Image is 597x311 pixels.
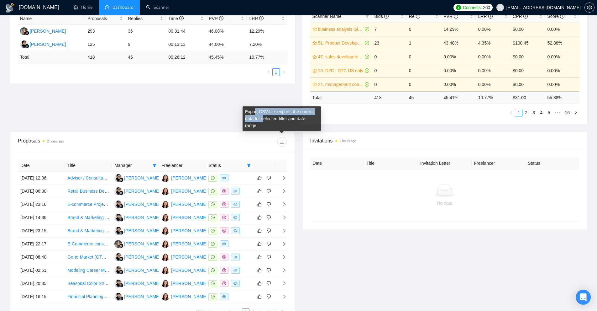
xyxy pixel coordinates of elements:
span: dislike [267,228,271,233]
img: JM [161,187,169,195]
td: 43.48% [441,36,475,50]
span: dislike [267,175,271,180]
li: 1 [272,68,280,76]
time: 2 hours ago [47,140,64,143]
td: 00:13:13 [166,38,206,51]
a: IH[PERSON_NAME] [114,254,160,259]
button: right [572,109,579,116]
a: setting [584,5,594,10]
a: IH[PERSON_NAME] [114,215,160,220]
img: gigradar-bm.png [119,178,123,182]
li: 5 [545,109,552,116]
td: 0 [372,50,406,64]
img: gigradar-bm.png [25,31,29,35]
td: $0.00 [510,50,545,64]
a: 3 [530,109,537,116]
span: like [257,294,262,299]
td: 23 [372,36,406,50]
span: message [211,255,215,259]
span: dislike [267,202,271,207]
a: JM[PERSON_NAME] [161,188,207,193]
span: info-circle [523,14,528,19]
img: gigradar-bm.png [119,283,123,287]
span: message [211,268,215,272]
span: info-circle [179,16,184,20]
button: like [256,227,263,234]
td: 0.00% [476,22,510,36]
span: download [277,139,287,144]
td: 00:26:12 [166,51,206,63]
a: JM[PERSON_NAME] [161,254,207,259]
img: JM [161,227,169,235]
a: 2 [523,109,530,116]
span: check-circle [365,41,369,45]
td: $0.00 [510,22,545,36]
div: Proposals [18,137,152,147]
img: JM [161,174,169,182]
td: 45.45 % [206,51,247,63]
img: gigradar-bm.png [119,244,123,248]
button: like [256,201,263,208]
button: like [256,174,263,182]
button: like [256,280,263,287]
a: LK[PERSON_NAME] [20,28,66,33]
td: 0.00% [545,64,579,78]
img: IH [114,253,122,261]
span: Re [409,14,420,19]
span: info-circle [259,16,264,20]
th: Replies [125,13,166,25]
td: 0.00% [476,50,510,64]
a: 1 [515,109,522,116]
td: $0.00 [510,78,545,91]
img: gigradar-bm.png [119,270,123,274]
td: 10.77 % [247,51,287,63]
td: 7.20% [247,38,287,51]
td: $0.00 [510,64,545,78]
td: 4.35% [476,36,510,50]
td: 52.88% [545,36,579,50]
a: IH[PERSON_NAME] [20,41,66,46]
span: dislike [267,215,271,220]
span: filter [246,161,252,170]
span: like [257,202,262,207]
time: 2 hours ago [340,139,356,143]
span: message [211,176,215,180]
td: 44.00% [206,38,247,51]
a: IH[PERSON_NAME] [114,188,160,193]
td: 0 [406,50,441,64]
li: Previous Page [265,68,272,76]
span: Score [547,14,564,19]
div: [PERSON_NAME] [171,188,207,195]
div: [PERSON_NAME] [124,227,160,234]
img: JM [161,201,169,208]
button: dislike [265,280,273,287]
span: Replies [128,15,159,22]
span: dislike [267,189,271,194]
span: PVR [209,16,223,21]
td: 0.00% [545,22,579,36]
img: gigradar-bm.png [119,296,123,301]
a: JM[PERSON_NAME] [161,228,207,233]
span: eye [222,176,226,180]
a: Brand & Marketing Strategist for Software Consultancy [67,228,174,233]
td: [DATE] 06:00 [18,185,65,198]
button: right [280,68,287,76]
li: Next 5 Pages [552,109,563,116]
span: check-circle [365,82,369,87]
button: left [507,109,515,116]
button: setting [584,3,594,13]
button: left [265,68,272,76]
span: check-circle [365,68,369,73]
button: like [256,293,263,300]
span: crown [312,82,317,87]
img: JM [161,266,169,274]
a: business analysis Global [318,26,364,33]
button: dislike [265,227,273,234]
a: IH[PERSON_NAME] [114,175,160,180]
span: info-circle [488,14,493,19]
div: [PERSON_NAME] [30,41,66,48]
span: message [211,189,215,193]
span: dislike [267,294,271,299]
button: dislike [265,174,273,182]
a: JM[PERSON_NAME] [161,201,207,206]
